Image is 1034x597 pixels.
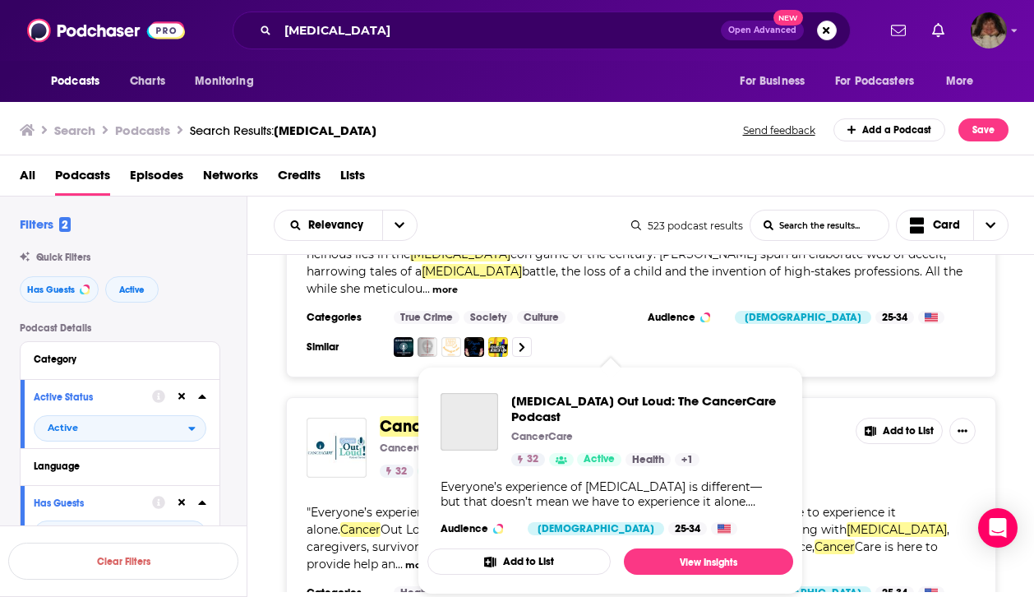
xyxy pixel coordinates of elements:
div: 25-34 [668,522,707,535]
button: open menu [34,415,206,442]
span: 32 [395,464,407,480]
input: Search podcasts, credits, & more... [278,17,721,44]
div: 25-34 [875,311,914,324]
span: Out Loud: The [381,522,461,537]
a: True Crime [394,311,459,324]
img: Podchaser - Follow, Share and Rate Podcasts [27,15,185,46]
h2: Filters [20,216,71,232]
span: Open Advanced [728,26,796,35]
p: CancerCare [511,430,573,443]
button: Choose View [896,210,1009,241]
a: Episodes [130,162,183,196]
a: Networks [203,162,258,196]
a: Queer Up 倍儿酷 [488,337,508,357]
img: Killer Means Awesome [394,337,413,357]
a: Health [625,453,671,466]
a: Search Results:[MEDICAL_DATA] [190,123,376,138]
a: Betting On Me [441,337,461,357]
span: Has Guests [27,285,75,294]
span: Active [48,423,78,433]
button: Clear Filters [8,543,238,580]
span: For Podcasters [835,70,914,93]
a: All [20,162,35,196]
h2: Choose List sort [274,210,418,241]
a: View Insights [624,548,793,575]
span: Monitoring [195,70,253,93]
p: CancerCare [380,442,441,455]
button: Language [34,456,206,476]
span: Podcasts [51,70,99,93]
button: open menu [382,211,417,240]
button: open menu [39,66,121,97]
img: Projects To Paris [464,337,484,357]
a: Charts [119,66,175,97]
span: [MEDICAL_DATA] [274,123,376,138]
a: +1 [675,453,699,466]
button: Active [105,276,159,303]
a: 32 [511,453,545,466]
button: open menu [824,66,938,97]
button: Send feedback [738,123,820,137]
span: 2 [59,217,71,232]
button: Has Guests [34,493,152,513]
h2: filter dropdown [34,415,206,442]
div: Open Intercom Messenger [978,508,1018,548]
a: Add a Podcast [833,118,946,141]
div: Everyone’s experience of [MEDICAL_DATA] is different—but that doesn’t mean we have to experience ... [441,479,780,509]
span: Cancer [340,522,381,537]
button: Has Guests [20,276,99,303]
span: New [773,10,803,25]
span: " [307,505,949,572]
button: Active Status [34,386,152,407]
span: battle, the loss of a child and the invention of high-stakes professions. All the while she metic... [307,264,962,296]
span: [MEDICAL_DATA] Out Loud: The CancerCare Podcast [511,393,780,424]
h3: Podcasts [115,123,170,138]
span: More [946,70,974,93]
button: Save [958,118,1009,141]
a: Show notifications dropdown [926,16,951,44]
span: Card [933,220,960,231]
a: Credits [278,162,321,196]
div: [DEMOGRAPHIC_DATA] [735,311,871,324]
a: 32 [380,465,413,478]
div: Search podcasts, credits, & more... [233,12,851,49]
a: Podcasts [55,162,110,196]
img: Based on a True Horror Story [418,337,437,357]
a: Cancer Out Loud: The CancerCare Podcast [441,393,498,451]
div: Language [34,460,196,472]
div: [DEMOGRAPHIC_DATA] [528,522,664,535]
a: Lists [340,162,365,196]
h3: Audience [648,311,722,324]
a: Show notifications dropdown [884,16,912,44]
span: Cancer [380,416,437,437]
span: For Business [740,70,805,93]
h2: filter dropdown [34,521,206,547]
a: Cancer Out Loud: The CancerCare Podcast [307,418,367,478]
div: Has Guests [34,497,141,509]
span: ... [422,281,430,296]
button: open menu [275,220,382,231]
button: open menu [34,521,206,547]
span: [MEDICAL_DATA] [422,264,522,279]
div: Active Status [34,391,141,403]
a: Cancer Out Loud: The CancerCare Podcast [511,393,780,424]
button: more [405,558,431,572]
span: 32 [527,451,538,468]
span: Charts [130,70,165,93]
button: Add to List [856,418,943,444]
span: [MEDICAL_DATA] [847,522,947,537]
h3: Similar [307,340,381,354]
a: Active [577,453,621,466]
span: Relevancy [308,220,369,231]
div: 523 podcast results [631,220,743,232]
